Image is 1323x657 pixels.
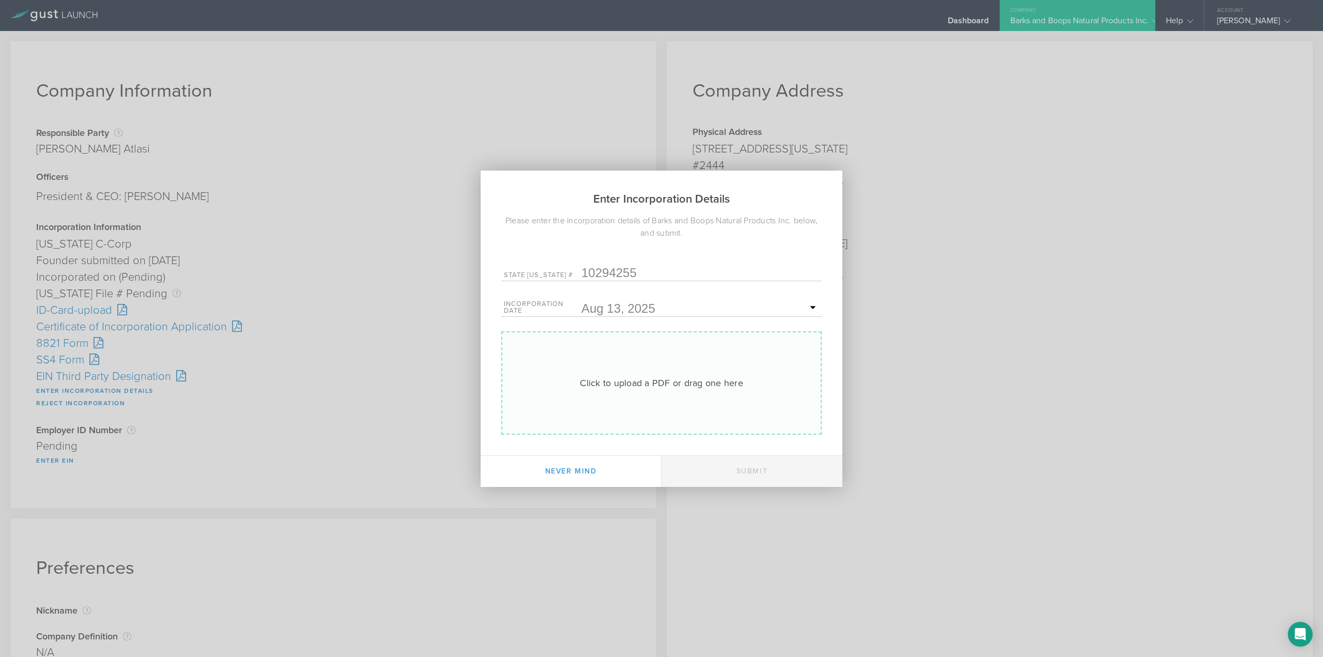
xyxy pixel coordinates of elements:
[1288,622,1313,647] div: Open Intercom Messenger
[481,456,661,487] button: Never mind
[581,265,819,281] input: Required
[504,272,581,281] label: State [US_STATE] #
[661,456,842,487] button: Submit
[580,376,743,390] div: Click to upload a PDF or drag one here
[481,171,842,215] h2: Enter Incorporation Details
[481,215,842,239] div: Please enter the incorporation details of Barks and Boops Natural Products Inc. below, and submit.
[581,301,819,316] input: Required
[504,301,581,316] label: Incorporation Date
